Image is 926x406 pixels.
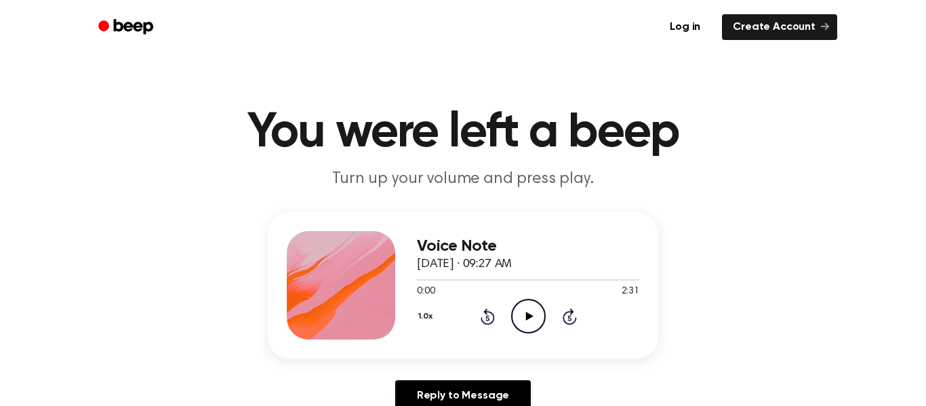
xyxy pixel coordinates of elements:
span: [DATE] · 09:27 AM [417,258,512,270]
a: Log in [656,12,714,43]
a: Create Account [722,14,837,40]
span: 0:00 [417,285,435,299]
p: Turn up your volume and press play. [203,168,723,190]
a: Beep [89,14,165,41]
button: 1.0x [417,305,437,328]
h3: Voice Note [417,237,639,256]
span: 2:31 [622,285,639,299]
h1: You were left a beep [116,108,810,157]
